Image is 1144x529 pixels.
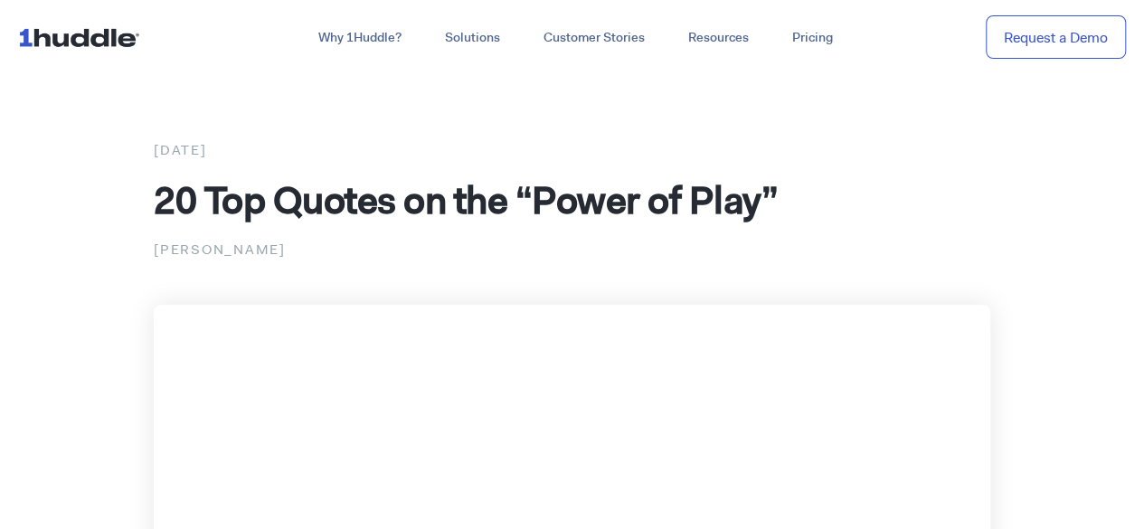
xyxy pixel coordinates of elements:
p: [PERSON_NAME] [154,238,990,261]
a: Why 1Huddle? [297,22,423,54]
img: ... [18,20,147,54]
a: Customer Stories [522,22,667,54]
a: Request a Demo [986,15,1126,60]
a: Pricing [771,22,855,54]
div: [DATE] [154,138,990,162]
a: Resources [667,22,771,54]
span: 20 Top Quotes on the “Power of Play” [154,175,778,225]
a: Solutions [423,22,522,54]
